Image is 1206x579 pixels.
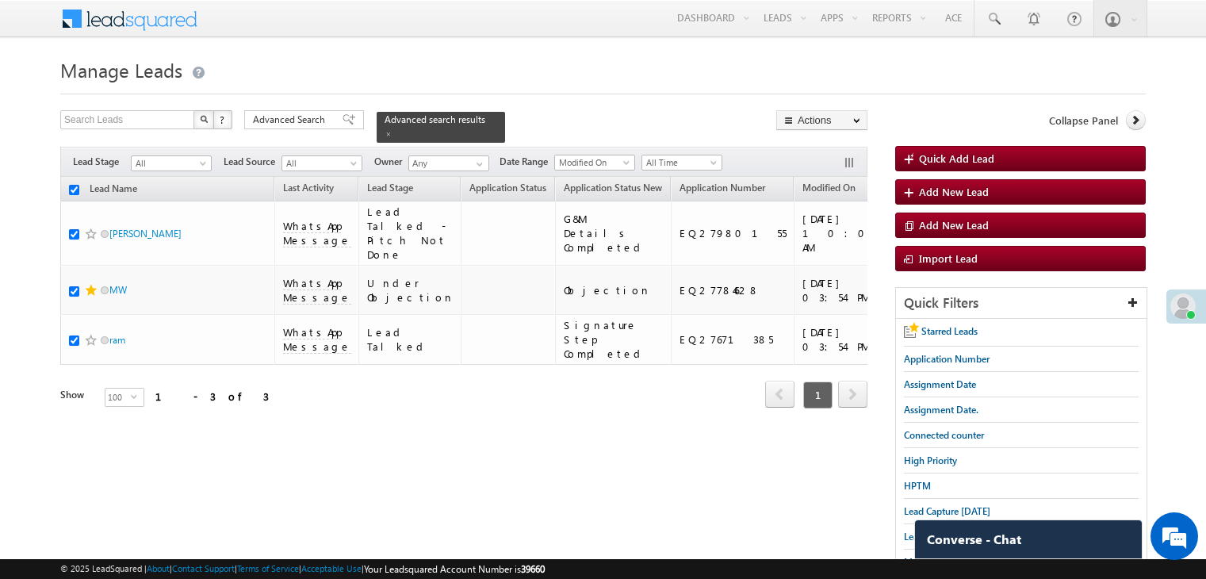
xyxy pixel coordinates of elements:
[500,155,554,169] span: Date Range
[919,218,989,232] span: Add New Lead
[680,283,787,297] div: EQ27784628
[281,155,362,171] a: All
[109,228,182,240] a: [PERSON_NAME]
[155,387,269,405] div: 1 - 3 of 3
[896,288,1147,319] div: Quick Filters
[253,113,330,127] span: Advanced Search
[904,556,944,568] span: Messages
[109,284,127,296] a: MW
[521,563,545,575] span: 39660
[921,325,978,337] span: Starred Leads
[301,563,362,573] a: Acceptable Use
[132,156,207,171] span: All
[109,334,125,346] a: ram
[802,276,879,305] div: [DATE] 03:54 PM
[200,115,208,123] img: Search
[224,155,281,169] span: Lead Source
[803,382,833,408] span: 1
[1049,113,1118,128] span: Collapse Panel
[69,185,79,195] input: Check all records
[237,563,299,573] a: Terms of Service
[131,393,144,400] span: select
[802,212,879,255] div: [DATE] 10:05 AM
[172,563,235,573] a: Contact Support
[408,155,489,171] input: Type to Search
[554,155,635,171] a: Modified On
[367,182,413,194] span: Lead Stage
[641,155,722,171] a: All Time
[220,113,227,126] span: ?
[765,382,794,408] a: prev
[680,182,765,194] span: Application Number
[367,276,454,305] div: Under Objection
[60,562,545,577] span: © 2025 LeadSquared | | | | |
[904,404,978,416] span: Assignment Date.
[904,353,990,365] span: Application Number
[364,563,545,575] span: Your Leadsquared Account Number is
[275,179,342,200] a: Last Activity
[904,531,990,543] span: Lead Capture [DATE]
[919,151,994,165] span: Quick Add Lead
[60,388,92,402] div: Show
[680,226,787,240] div: EQ27980155
[367,205,454,262] div: Lead Talked - Pitch Not Done
[461,179,554,200] a: Application Status
[564,318,664,361] div: Signature Step Completed
[564,182,662,194] span: Application Status New
[73,155,131,169] span: Lead Stage
[82,180,145,201] a: Lead Name
[105,389,131,406] span: 100
[642,155,718,170] span: All Time
[555,155,630,170] span: Modified On
[904,480,931,492] span: HPTM
[904,378,976,390] span: Assignment Date
[904,454,957,466] span: High Priority
[765,381,794,408] span: prev
[374,155,408,169] span: Owner
[131,155,212,171] a: All
[60,57,182,82] span: Manage Leads
[283,276,351,305] span: WhatsApp Message
[919,185,989,198] span: Add New Lead
[385,113,485,125] span: Advanced search results
[794,179,863,200] a: Modified On
[283,325,351,354] span: WhatsApp Message
[904,505,990,517] span: Lead Capture [DATE]
[468,156,488,172] a: Show All Items
[283,219,351,247] span: WhatsApp Message
[564,283,664,297] div: Objection
[359,179,421,200] a: Lead Stage
[282,156,358,171] span: All
[213,110,232,129] button: ?
[776,110,867,130] button: Actions
[680,332,787,347] div: EQ27671385
[469,182,546,194] span: Application Status
[919,251,978,265] span: Import Lead
[927,532,1021,546] span: Converse - Chat
[904,429,984,441] span: Connected counter
[564,212,664,255] div: G&M Details Completed
[147,563,170,573] a: About
[672,179,773,200] a: Application Number
[838,382,867,408] a: next
[367,325,454,354] div: Lead Talked
[556,179,670,200] a: Application Status New
[802,325,879,354] div: [DATE] 03:54 PM
[838,381,867,408] span: next
[802,182,856,194] span: Modified On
